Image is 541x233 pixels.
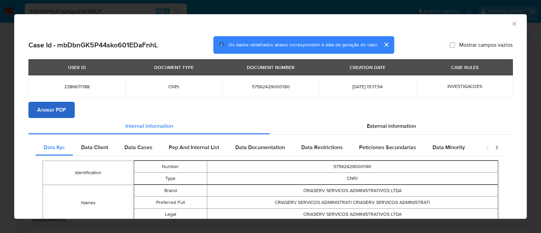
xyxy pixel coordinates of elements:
[346,62,390,73] div: CREATION DATE
[207,161,498,173] td: 57562429000190
[243,62,299,73] div: DOCUMENT NUMBER
[235,143,285,151] span: Data Documentation
[359,143,416,151] span: Peticiones Secundarias
[134,197,207,209] td: Preferred Full
[44,143,65,151] span: Data Kyc
[124,143,152,151] span: Data Cases
[450,42,455,48] input: Mostrar campos vazios
[36,139,478,156] div: Detailed internal info
[28,102,75,118] button: Anexar PDF
[81,143,108,151] span: Data Client
[207,173,498,185] td: CNPJ
[43,185,134,221] td: Names
[134,209,207,220] td: Legal
[134,173,207,185] td: Type
[447,83,482,90] span: INVESTIGACOES
[229,42,378,48] span: Os dados detalhados abaixo correspondem à data de geração do caso.
[378,37,394,53] button: cerrar
[134,185,207,197] td: Brand
[28,118,513,134] div: Detailed info
[230,84,311,90] span: 57562429000190
[207,209,498,220] td: CRIASERV SERVICOS ADMINISTRATIVOS LTDA
[14,14,527,219] div: closure-recommendation-modal
[37,102,66,117] span: Anexar PDF
[134,161,207,173] td: Number
[43,161,134,185] td: Identification
[447,62,483,73] div: CASE RULES
[367,122,416,130] span: External information
[125,122,173,130] span: Internal information
[134,84,214,90] span: CNPJ
[169,143,219,151] span: Pep And Internal List
[207,185,498,197] td: CRIASERV SERVICOS ADMINISTRATIVOS LTDA
[301,143,343,151] span: Data Restrictions
[207,197,498,209] td: CRIASERV SERVICOS ADMINISTRATI CRIASERV SERVICOS ADMINISTRATI
[459,42,513,48] span: Mostrar campos vazios
[511,20,517,26] button: Fechar a janela
[432,143,465,151] span: Data Minority
[327,84,408,90] span: [DATE] 15:17:54
[28,41,158,49] h2: Case Id - mbDbnGK5P44sko601EDaFnhL
[37,84,117,90] span: 2386671788
[64,62,90,73] div: USER ID
[150,62,198,73] div: DOCUMENT TYPE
